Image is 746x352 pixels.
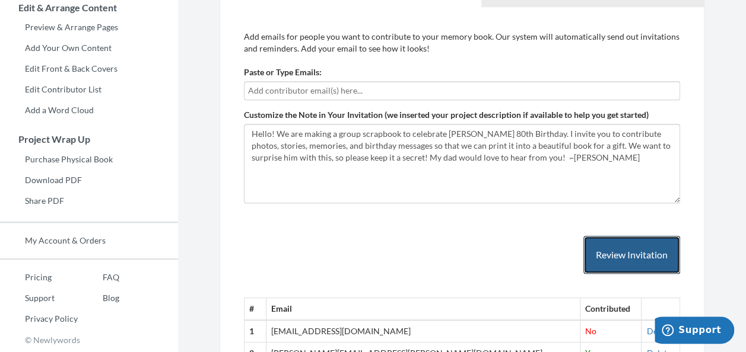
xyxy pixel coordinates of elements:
[266,298,580,320] th: Email
[244,124,680,203] textarea: Hello! We are making a group scrapbook to celebrate [PERSON_NAME] 80th Birthday. I invite you to ...
[583,236,680,274] button: Review Invitation
[245,320,266,342] th: 1
[1,2,178,13] h3: Edit & Arrange Content
[646,326,671,336] a: Delete
[580,298,642,320] th: Contributed
[266,320,580,342] td: [EMAIL_ADDRESS][DOMAIN_NAME]
[1,134,178,145] h3: Project Wrap Up
[248,84,676,97] input: Add contributor email(s) here...
[244,31,680,55] p: Add emails for people you want to contribute to your memory book. Our system will automatically s...
[244,66,322,78] label: Paste or Type Emails:
[78,268,119,286] a: FAQ
[244,109,649,121] label: Customize the Note in Your Invitation (we inserted your project description if available to help ...
[245,298,266,320] th: #
[585,326,596,336] span: No
[655,316,734,346] iframe: Opens a widget where you can chat to one of our agents
[78,289,119,307] a: Blog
